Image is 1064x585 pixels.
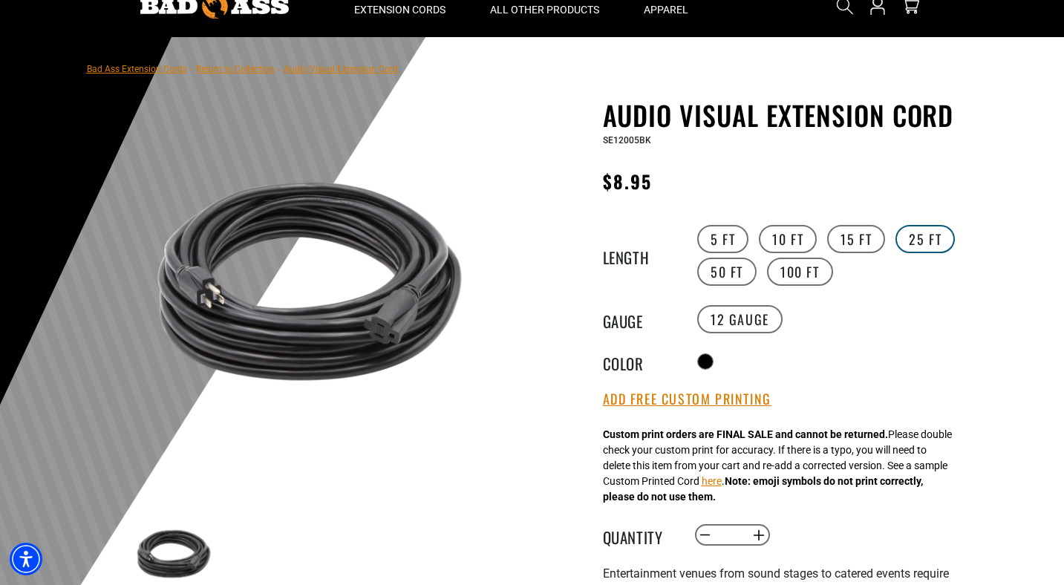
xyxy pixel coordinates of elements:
span: All Other Products [490,3,599,16]
nav: breadcrumbs [87,59,398,77]
legend: Color [603,352,677,371]
span: Apparel [644,3,688,16]
span: $8.95 [603,168,652,195]
span: Audio Visual Extension Cord [284,64,398,74]
strong: Custom print orders are FINAL SALE and cannot be returned. [603,428,888,440]
strong: Note: emoji symbols do not print correctly, please do not use them. [603,475,923,503]
a: Bad Ass Extension Cords [87,64,187,74]
label: 100 FT [767,258,833,286]
label: 10 FT [759,225,817,253]
label: Quantity [603,526,677,545]
button: Add Free Custom Printing [603,391,771,408]
label: 25 FT [895,225,955,253]
label: 50 FT [697,258,757,286]
span: › [190,64,193,74]
h1: Audio Visual Extension Cord [603,99,967,131]
legend: Length [603,246,677,265]
label: 15 FT [827,225,885,253]
img: black [131,102,489,460]
span: SE12005BK [603,135,651,146]
button: here [702,474,722,489]
div: Accessibility Menu [10,543,42,575]
label: 5 FT [697,225,748,253]
span: Extension Cords [354,3,445,16]
legend: Gauge [603,310,677,329]
label: 12 Gauge [697,305,783,333]
a: Return to Collection [196,64,275,74]
div: Please double check your custom print for accuracy. If there is a typo, you will need to delete t... [603,427,952,505]
span: › [278,64,281,74]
